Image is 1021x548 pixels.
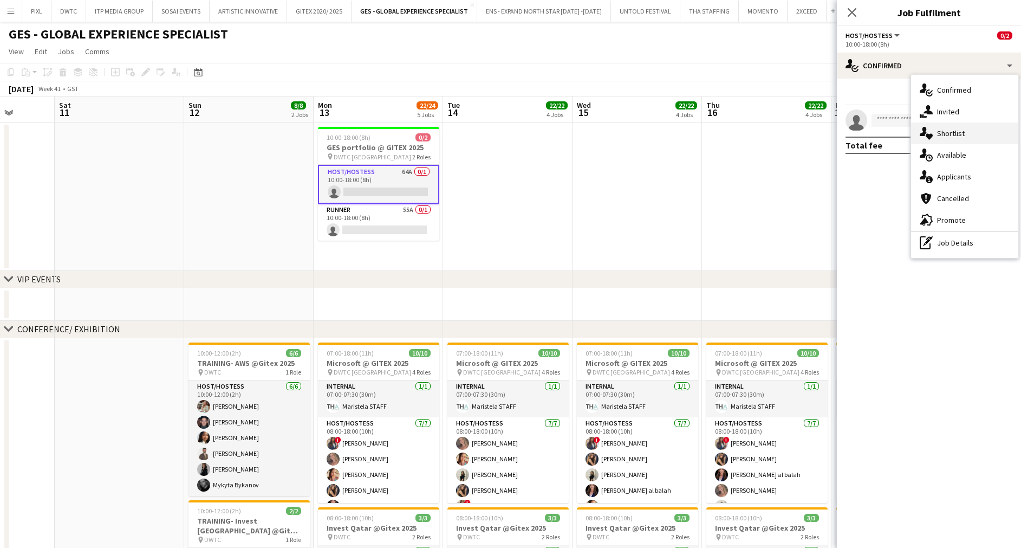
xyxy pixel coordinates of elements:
button: UNTOLD FESTIVAL [611,1,680,22]
div: CONFERENCE/ EXHIBITION [17,324,120,334]
span: DWTC [GEOGRAPHIC_DATA] [722,368,799,376]
button: THA STAFFING [680,1,739,22]
span: 2 Roles [671,533,690,541]
span: Invited [937,107,959,117]
app-job-card: 07:00-18:00 (11h)10/10Microsoft @ GITEX 2025 DWTC [GEOGRAPHIC_DATA]4 RolesInternal1/107:00-07:30 ... [447,343,569,503]
span: 10/10 [409,349,431,357]
span: Sat [59,100,71,110]
a: View [4,44,28,59]
h3: Job Fulfilment [837,5,1021,20]
span: DWTC [463,533,480,541]
app-card-role: Internal1/107:00-07:30 (30m)Maristela STAFF [836,381,957,417]
a: Edit [30,44,51,59]
span: 08:00-18:00 (10h) [327,514,374,522]
span: 10:00-18:00 (8h) [327,133,370,141]
app-job-card: 07:00-18:00 (11h)10/10Microsoft @ GITEX 2025 DWTC [GEOGRAPHIC_DATA]4 RolesInternal1/107:00-07:30 ... [577,343,698,503]
button: 2XCEED [788,1,827,22]
app-job-card: 07:00-18:00 (11h)10/10Microsoft @ GITEX 2025 DWTC [GEOGRAPHIC_DATA]4 RolesInternal1/107:00-07:30 ... [318,343,439,503]
span: Thu [706,100,720,110]
app-card-role: Host/Hostess64A0/110:00-18:00 (8h) [318,165,439,204]
span: 8/8 [291,101,306,109]
div: GST [67,85,79,93]
span: Confirmed [937,85,971,95]
app-job-card: 10:00-18:00 (8h)0/2GES portfolio @ GITEX 2025 DWTC [GEOGRAPHIC_DATA]2 RolesHost/Hostess64A0/110:0... [318,127,439,241]
button: Host/Hostess [846,31,901,40]
div: Job Details [911,232,1018,254]
span: 10/10 [797,349,819,357]
span: Mon [318,100,332,110]
div: Confirmed [837,53,1021,79]
button: GITEX 2020/ 2025 [287,1,352,22]
span: 07:00-18:00 (11h) [327,349,374,357]
app-job-card: 10:00-12:00 (2h)6/6TRAINING- AWS @Gitex 2025 DWTC1 RoleHost/Hostess6/610:00-12:00 (2h)[PERSON_NAM... [188,343,310,496]
app-card-role: Internal1/107:00-07:30 (30m)Maristela STAFF [318,381,439,417]
button: PIXL [22,1,51,22]
span: Comms [85,47,109,56]
span: Host/Hostess [846,31,893,40]
span: 10/10 [538,349,560,357]
div: 5 Jobs [417,111,438,119]
span: Applicants [937,172,971,182]
button: ENS - EXPAND NORTH STAR [DATE] -[DATE] [477,1,611,22]
span: DWTC [204,536,221,544]
span: 0/2 [997,31,1012,40]
span: 08:00-18:00 (10h) [456,514,503,522]
span: DWTC [722,533,739,541]
h3: Microsoft @ GITEX 2025 [318,358,439,368]
span: 4 Roles [412,368,431,376]
span: ! [335,437,341,443]
app-card-role: Internal1/107:00-07:30 (30m)Maristela STAFF [706,381,828,417]
span: Promote [937,215,966,225]
span: 3/3 [545,514,560,522]
div: 2 Jobs [291,111,308,119]
a: Comms [81,44,114,59]
span: 2 Roles [412,533,431,541]
span: 15 [575,106,591,119]
app-card-role: Internal1/107:00-07:30 (30m)Maristela STAFF [447,381,569,417]
span: 0/2 [415,133,431,141]
span: 22/22 [675,101,697,109]
span: 07:00-18:00 (11h) [586,349,633,357]
button: GES - GLOBAL EXPERIENCE SPECIALIST [352,1,477,22]
span: 11 [57,106,71,119]
app-card-role: Host/Hostess6/610:00-12:00 (2h)[PERSON_NAME][PERSON_NAME][PERSON_NAME][PERSON_NAME][PERSON_NAME]M... [188,381,310,496]
span: DWTC [GEOGRAPHIC_DATA] [334,153,411,161]
div: Total fee [846,140,882,151]
h3: Invest Qatar @Gitex 2025 [836,523,957,533]
span: 08:00-18:00 (10h) [586,514,633,522]
span: Wed [577,100,591,110]
button: ITP MEDIA GROUP [86,1,153,22]
span: Shortlist [937,128,965,138]
span: 22/22 [546,101,568,109]
span: 07:00-18:00 (11h) [456,349,503,357]
span: 3/3 [804,514,819,522]
span: Tue [447,100,460,110]
span: 3/3 [674,514,690,522]
span: 10:00-12:00 (2h) [197,349,241,357]
span: 14 [446,106,460,119]
span: View [9,47,24,56]
h3: Microsoft @ GITEX 2025 [836,358,957,368]
span: DWTC [GEOGRAPHIC_DATA] [593,368,670,376]
span: 4 Roles [801,368,819,376]
div: 4 Jobs [676,111,697,119]
span: 2/2 [286,507,301,515]
span: Week 41 [36,85,63,93]
span: 1 Role [285,536,301,544]
span: 3/3 [415,514,431,522]
span: Available [937,150,966,160]
span: Edit [35,47,47,56]
app-job-card: 07:00-18:00 (11h)10/10Microsoft @ GITEX 2025 DWTC [GEOGRAPHIC_DATA]4 RolesInternal1/107:00-07:30 ... [706,343,828,503]
app-job-card: 07:00-18:00 (11h)10/10Microsoft @ GITEX 2025 DWTC [GEOGRAPHIC_DATA]4 RolesInternal1/107:00-07:30 ... [836,343,957,503]
div: 10:00-18:00 (8h) [846,40,1012,48]
div: [DATE] [9,83,34,94]
span: DWTC [204,368,221,376]
span: ! [723,437,730,443]
span: 08:00-18:00 (10h) [715,514,762,522]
